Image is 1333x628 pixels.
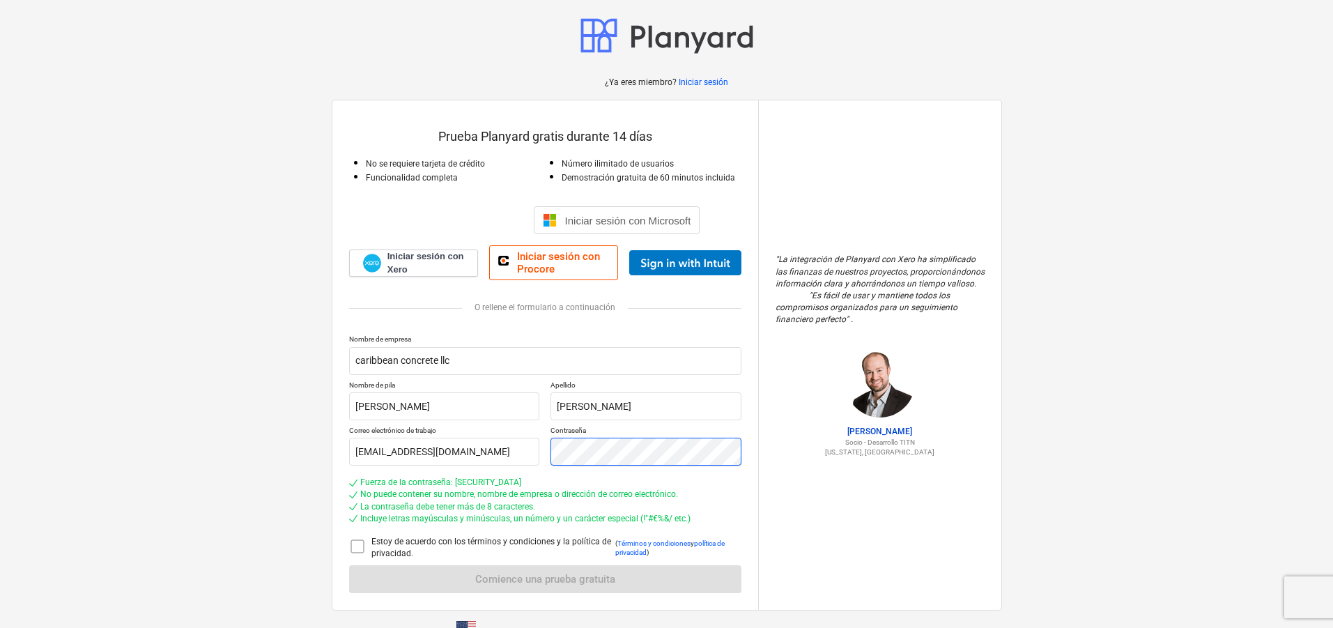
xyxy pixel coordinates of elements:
img: Logotipo de Microsoft [543,213,557,227]
font: ( [615,539,617,547]
font: ¿Ya eres miembro? [605,77,677,87]
font: Apellido [550,381,576,389]
input: Correo electrónico de trabajo [349,438,540,466]
img: Logotipo de Xero [363,254,381,273]
font: " . [846,314,853,324]
font: Iniciar sesión [679,77,728,87]
a: Iniciar sesión [679,77,728,89]
font: No puede contener su nombre, nombre de empresa o dirección de correo electrónico. [360,489,678,499]
img: Jordan Cohen [845,348,915,418]
input: Nombre de empresa [349,347,741,375]
font: Nombre de pila [349,381,395,389]
font: Iniciar sesión con Xero [387,251,464,275]
font: ) [647,549,649,556]
font: Incluye letras mayúsculas y minúsculas, un número y un carácter especial (!"#€%&/ etc.) [360,514,691,523]
font: " [776,254,778,264]
a: Iniciar sesión con Procore [489,245,617,280]
font: Contraseña [550,427,586,434]
font: Correo electrónico de trabajo [349,427,436,434]
a: Términos y condiciones [617,539,691,547]
font: Prueba Planyard gratis durante 14 días [438,129,652,144]
font: y [691,539,694,547]
a: Iniciar sesión con Xero [349,250,479,277]
font: Iniciar sesión con Microsoft [565,215,691,227]
font: Demostración gratuita de 60 minutos incluida [562,173,735,183]
font: No se requiere tarjeta de crédito [366,159,485,169]
font: Socio - Desarrollo TITN [845,438,915,446]
font: "Es fácil de usar y mantiene todos los compromisos organizados para un seguimiento financiero per... [776,291,960,324]
font: Fuerza de la contraseña: [SECURITY_DATA] [360,477,521,487]
font: [US_STATE], [GEOGRAPHIC_DATA] [825,448,934,456]
font: Iniciar sesión con Procore [517,250,600,275]
input: Nombre de pila [349,392,540,420]
font: [PERSON_NAME] [847,427,912,436]
font: O rellene el formulario a continuación [475,302,615,312]
font: Nombre de empresa [349,335,411,343]
font: Número ilimitado de usuarios [562,159,674,169]
font: La integración de Planyard con Xero ha simplificado las finanzas de nuestros proyectos, proporcio... [776,254,987,288]
font: Funcionalidad completa [366,173,458,183]
input: Apellido [550,392,741,420]
iframe: Botón de acceso con Google [383,205,530,236]
font: La contraseña debe tener más de 8 caracteres. [360,502,535,512]
font: Estoy de acuerdo con los términos y condiciones y la política de privacidad. [371,537,611,558]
